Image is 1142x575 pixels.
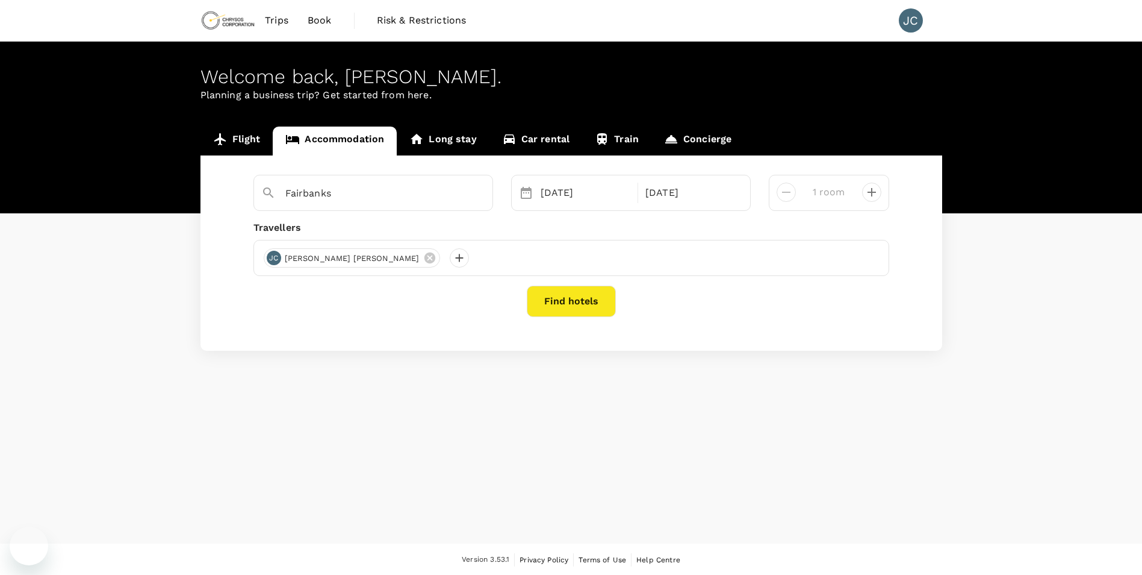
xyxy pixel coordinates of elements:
div: JC [267,251,281,265]
iframe: Button to launch messaging window [10,527,48,565]
a: Privacy Policy [520,553,568,567]
span: Terms of Use [579,556,626,564]
div: Travellers [253,221,889,235]
img: Chrysos Corporation [200,7,256,34]
p: Planning a business trip? Get started from here. [200,88,942,102]
a: Terms of Use [579,553,626,567]
span: Book [308,13,332,28]
span: Help Centre [636,556,680,564]
div: JC[PERSON_NAME] [PERSON_NAME] [264,248,440,268]
a: Train [582,127,651,156]
div: Welcome back , [PERSON_NAME] . [200,66,942,88]
input: Search cities, hotels, work locations [285,184,452,203]
span: [PERSON_NAME] [PERSON_NAME] [278,253,427,265]
div: JC [899,8,923,33]
span: Version 3.53.1 [462,554,509,566]
button: Open [484,192,486,195]
a: Help Centre [636,553,680,567]
button: Find hotels [527,286,616,317]
div: [DATE] [641,181,740,205]
input: Add rooms [805,183,852,202]
span: Privacy Policy [520,556,568,564]
a: Car rental [489,127,583,156]
a: Accommodation [273,127,397,156]
a: Concierge [651,127,744,156]
a: Flight [200,127,273,156]
span: Risk & Restrictions [377,13,467,28]
div: [DATE] [536,181,636,205]
a: Long stay [397,127,489,156]
button: decrease [862,183,881,202]
span: Trips [265,13,288,28]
